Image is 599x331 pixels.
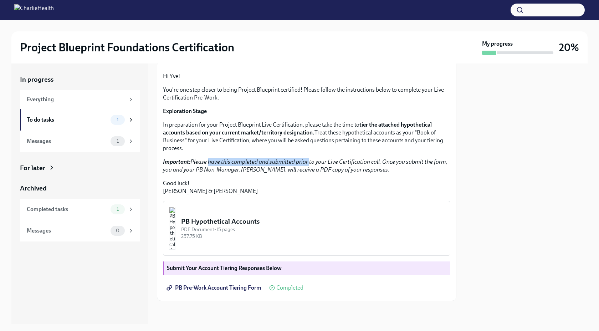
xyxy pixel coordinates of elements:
div: To do tasks [27,116,108,124]
a: Completed tasks1 [20,199,140,220]
em: Please have this completed and submitted prior to your Live Certification call. Once you submit t... [163,158,447,173]
p: Hi Yve! [163,72,450,80]
strong: Exploration Stage [163,108,207,114]
a: PB Pre-Work Account Tiering Form [163,281,266,295]
h3: 20% [559,41,579,54]
a: In progress [20,75,140,84]
strong: Submit Your Account Tiering Responses Below [167,265,282,271]
p: In preparation for your Project Blueprint Live Certification, please take the time to Treat these... [163,121,450,152]
a: For later [20,163,140,173]
p: Good luck! [PERSON_NAME] & [PERSON_NAME] [163,179,450,195]
div: PDF Document • 15 pages [181,226,444,233]
span: PB Pre-Work Account Tiering Form [168,284,261,291]
div: Messages [27,227,108,235]
img: CharlieHealth [14,4,54,16]
button: PB Hypothetical AccountsPDF Document•15 pages257.75 KB [163,201,450,256]
strong: My progress [482,40,513,48]
div: PB Hypothetical Accounts [181,217,444,226]
div: Completed tasks [27,205,108,213]
div: Messages [27,137,108,145]
div: For later [20,163,45,173]
a: Archived [20,184,140,193]
img: PB Hypothetical Accounts [169,207,175,250]
span: 1 [112,117,123,122]
div: 257.75 KB [181,233,444,240]
span: 1 [112,207,123,212]
div: Everything [27,96,125,103]
h2: Project Blueprint Foundations Certification [20,40,234,55]
a: To do tasks1 [20,109,140,131]
a: Messages0 [20,220,140,241]
span: 0 [112,228,124,233]
p: You're one step closer to being Project Blueprint certified! Please follow the instructions below... [163,86,450,102]
a: Messages1 [20,131,140,152]
span: Completed [276,285,303,291]
strong: Important: [163,158,190,165]
span: 1 [112,138,123,144]
a: Everything [20,90,140,109]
